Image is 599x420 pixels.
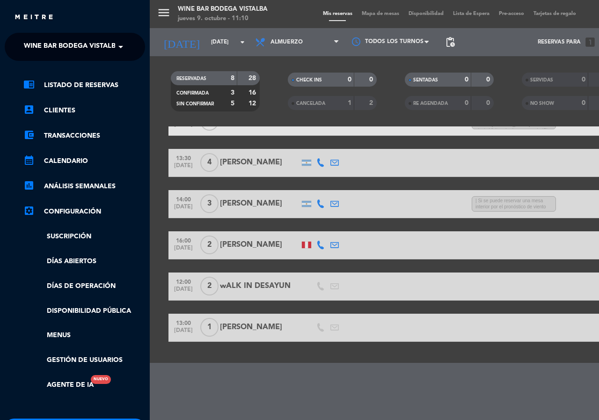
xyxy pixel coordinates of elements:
a: Días de Operación [23,281,145,292]
i: assessment [23,180,35,191]
i: account_box [23,104,35,115]
a: Días abiertos [23,256,145,267]
a: Configuración [23,206,145,217]
a: chrome_reader_modeListado de Reservas [23,80,145,91]
span: Wine Bar Bodega Vistalba [24,37,120,57]
a: calendar_monthCalendario [23,155,145,167]
div: Nuevo [91,375,111,384]
a: account_balance_walletTransacciones [23,130,145,141]
a: Menus [23,330,145,341]
a: Suscripción [23,231,145,242]
i: calendar_month [23,155,35,166]
img: MEITRE [14,14,54,21]
i: chrome_reader_mode [23,79,35,90]
a: account_boxClientes [23,105,145,116]
a: assessmentANÁLISIS SEMANALES [23,181,145,192]
i: settings_applications [23,205,35,216]
i: account_balance_wallet [23,129,35,140]
a: Disponibilidad pública [23,306,145,317]
a: Agente de IANuevo [23,380,94,391]
a: Gestión de usuarios [23,355,145,366]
